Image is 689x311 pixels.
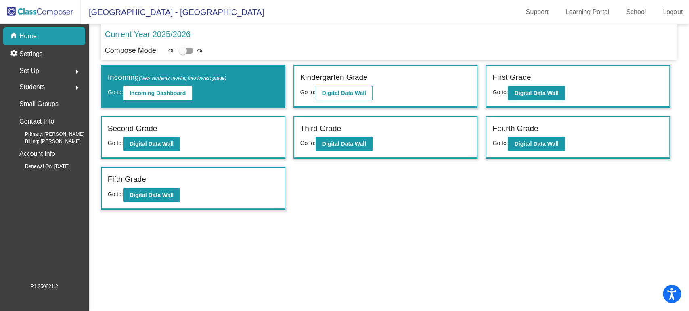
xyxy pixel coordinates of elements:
[81,6,264,19] span: [GEOGRAPHIC_DATA] - [GEOGRAPHIC_DATA]
[123,86,192,100] button: Incoming Dashboard
[130,192,174,198] b: Digital Data Wall
[519,6,555,19] a: Support
[300,72,368,83] label: Kindergarten Grade
[19,148,55,160] p: Account Info
[620,6,652,19] a: School
[316,137,373,151] button: Digital Data Wall
[508,137,565,151] button: Digital Data Wall
[492,123,538,135] label: Fourth Grade
[123,188,180,202] button: Digital Data Wall
[19,65,39,77] span: Set Up
[105,28,191,40] p: Current Year 2025/2026
[108,174,146,185] label: Fifth Grade
[559,6,616,19] a: Learning Portal
[108,89,123,95] span: Go to:
[19,81,45,93] span: Students
[19,98,59,110] p: Small Groups
[197,47,204,54] span: On
[108,123,157,135] label: Second Grade
[72,83,82,93] mat-icon: arrow_right
[108,140,123,146] span: Go to:
[492,140,508,146] span: Go to:
[10,49,19,59] mat-icon: settings
[130,141,174,147] b: Digital Data Wall
[105,45,156,56] p: Compose Mode
[19,116,54,127] p: Contact Info
[12,163,69,170] span: Renewal On: [DATE]
[316,86,373,100] button: Digital Data Wall
[300,123,341,135] label: Third Grade
[10,31,19,41] mat-icon: home
[514,90,558,96] b: Digital Data Wall
[19,49,43,59] p: Settings
[12,131,84,138] span: Primary: [PERSON_NAME]
[19,31,37,41] p: Home
[130,90,186,96] b: Incoming Dashboard
[300,89,316,95] span: Go to:
[72,67,82,77] mat-icon: arrow_right
[492,89,508,95] span: Go to:
[300,140,316,146] span: Go to:
[123,137,180,151] button: Digital Data Wall
[322,141,366,147] b: Digital Data Wall
[508,86,565,100] button: Digital Data Wall
[322,90,366,96] b: Digital Data Wall
[656,6,689,19] a: Logout
[108,72,226,83] label: Incoming
[514,141,558,147] b: Digital Data Wall
[108,191,123,197] span: Go to:
[168,47,175,54] span: Off
[492,72,531,83] label: First Grade
[12,138,80,145] span: Billing: [PERSON_NAME]
[139,75,226,81] span: (New students moving into lowest grade)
